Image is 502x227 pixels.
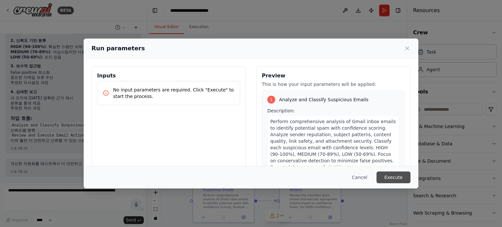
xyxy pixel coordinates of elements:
h3: Preview [262,72,405,80]
p: This is how your input parameters will be applied: [262,81,405,88]
p: No input parameters are required. Click "Execute" to start the process. [113,87,235,100]
h2: Run parameters [92,44,145,53]
div: 1 [267,96,275,104]
button: Execute [376,171,410,183]
span: Analyze and Classify Suspicious Emails [279,96,368,103]
button: Cancel [347,171,373,183]
span: Perform comprehensive analysis of Gmail inbox emails to identify potential spam with confidence s... [270,119,396,170]
span: Description: [267,108,295,113]
h3: Inputs [97,72,240,80]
